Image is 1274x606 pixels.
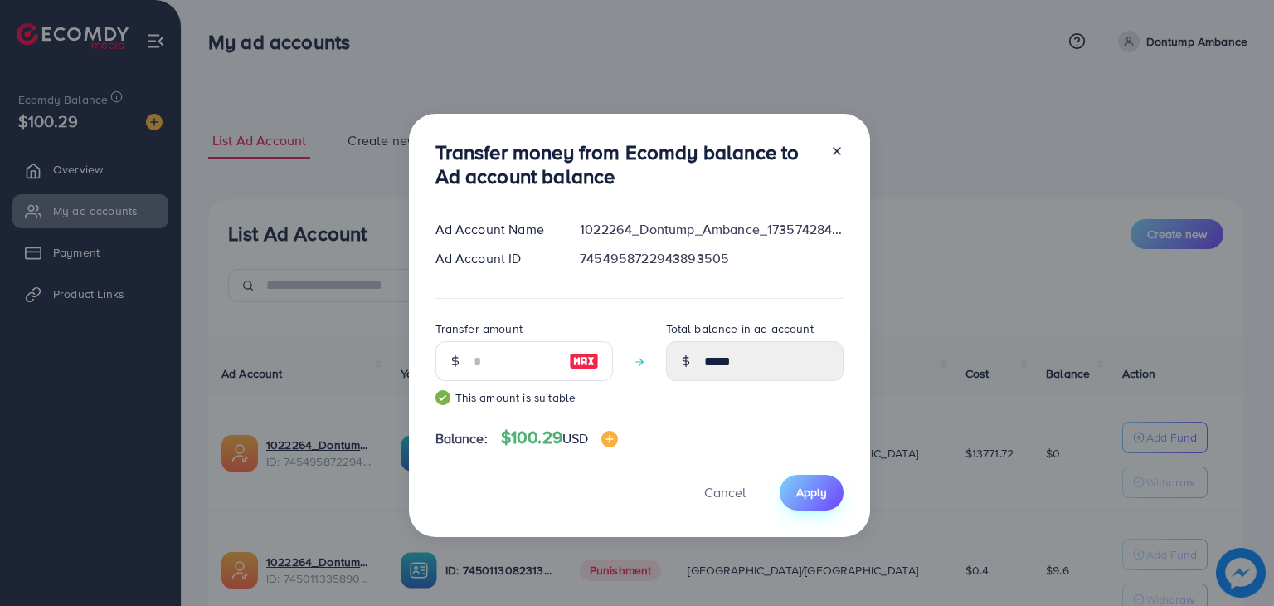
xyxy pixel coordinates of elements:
div: Ad Account Name [422,220,567,239]
small: This amount is suitable [435,389,613,406]
button: Cancel [683,475,766,511]
span: Cancel [704,483,746,501]
span: Balance: [435,429,488,448]
h4: $100.29 [501,428,619,448]
div: Ad Account ID [422,249,567,268]
img: guide [435,390,450,405]
img: image [601,431,618,447]
div: 1022264_Dontump_Ambance_1735742847027 [566,220,856,239]
img: image [569,351,599,371]
span: USD [562,429,588,447]
label: Transfer amount [435,320,523,337]
button: Apply [780,475,844,511]
span: Apply [796,484,827,501]
label: Total balance in ad account [666,320,814,337]
div: 7454958722943893505 [566,249,856,268]
h3: Transfer money from Ecomdy balance to Ad account balance [435,140,817,188]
